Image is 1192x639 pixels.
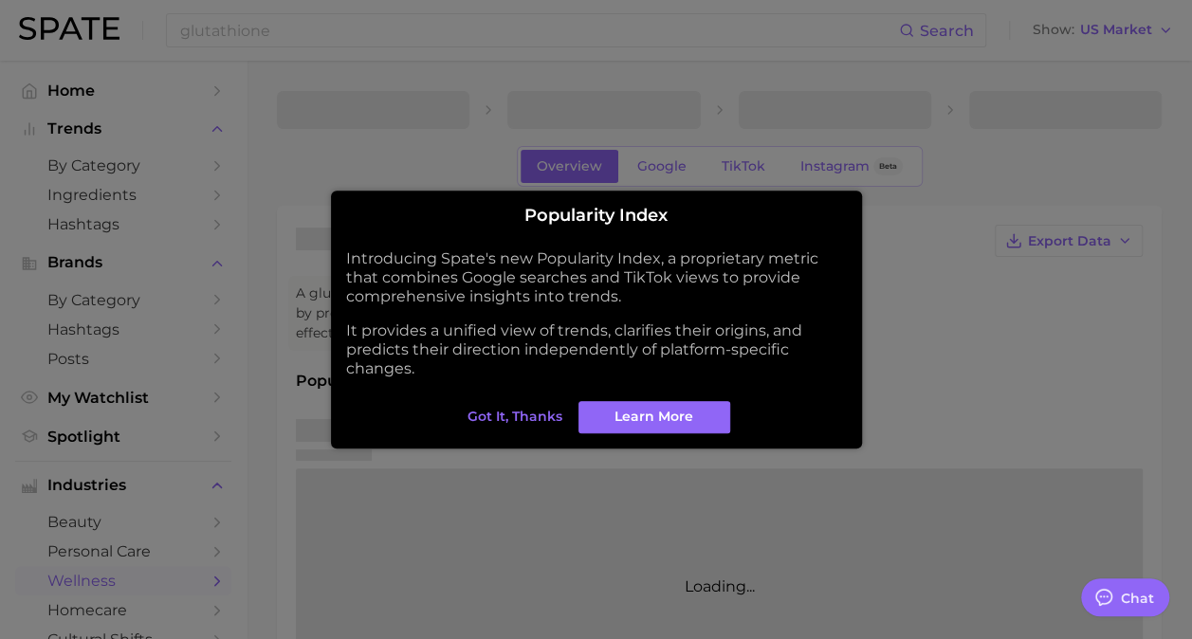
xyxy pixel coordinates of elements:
[463,401,567,433] button: Got it, thanks
[346,206,847,227] h2: Popularity Index
[468,409,562,425] span: Got it, thanks
[346,249,847,306] p: Introducing Spate's new Popularity Index, a proprietary metric that combines Google searches and ...
[578,401,730,433] a: Learn More
[346,321,847,378] p: It provides a unified view of trends, clarifies their origins, and predicts their direction indep...
[614,409,693,425] span: Learn More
